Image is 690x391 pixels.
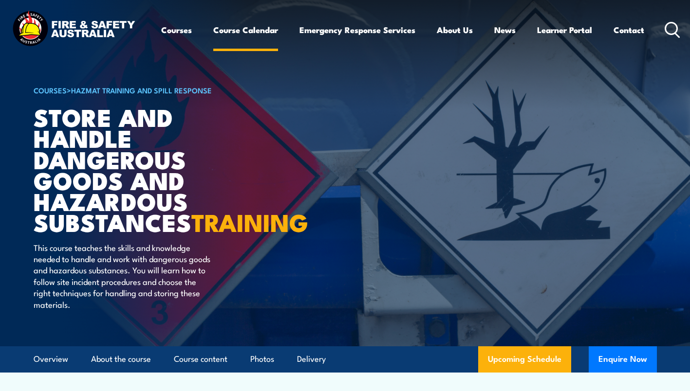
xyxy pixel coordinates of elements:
a: Photos [250,346,274,372]
a: Course Calendar [213,17,278,43]
p: This course teaches the skills and knowledge needed to handle and work with dangerous goods and h... [34,242,211,310]
a: COURSES [34,85,67,95]
a: About Us [437,17,473,43]
h1: Store And Handle Dangerous Goods and Hazardous Substances [34,106,274,232]
a: Learner Portal [537,17,592,43]
a: Overview [34,346,68,372]
a: About the course [91,346,151,372]
a: News [494,17,516,43]
strong: TRAINING [191,203,308,240]
h6: > [34,84,274,96]
a: HAZMAT Training and Spill Response [71,85,212,95]
button: Enquire Now [589,346,657,373]
a: Upcoming Schedule [478,346,571,373]
a: Courses [161,17,192,43]
a: Contact [614,17,644,43]
a: Course content [174,346,227,372]
a: Emergency Response Services [299,17,415,43]
a: Delivery [297,346,326,372]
